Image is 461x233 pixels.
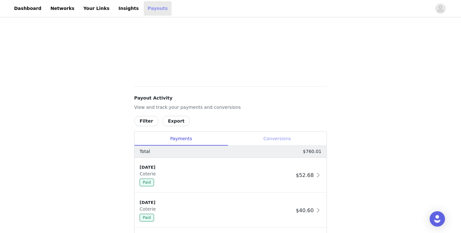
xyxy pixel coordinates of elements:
button: Export [162,116,190,126]
span: Paid [140,214,154,221]
p: $760.01 [303,148,321,155]
a: Dashboard [10,1,45,16]
span: Coterie [140,171,158,176]
div: Open Intercom Messenger [430,211,445,227]
div: clickable-list-item [134,193,327,228]
a: Insights [115,1,142,16]
a: Networks [46,1,78,16]
div: Payments [134,132,228,146]
span: Coterie [140,206,158,212]
button: Filter [134,116,158,126]
span: $40.60 [296,207,314,213]
h4: Payout Activity [134,95,327,101]
div: Conversions [228,132,327,146]
p: Total [140,148,150,155]
p: View and track your payments and conversions [134,104,327,111]
a: Payouts [144,1,172,16]
span: Paid [140,179,154,186]
div: clickable-list-item [134,158,327,193]
span: $52.68 [296,172,314,178]
div: [DATE] [140,164,293,171]
a: Your Links [79,1,113,16]
div: avatar [437,4,443,14]
div: [DATE] [140,199,293,206]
